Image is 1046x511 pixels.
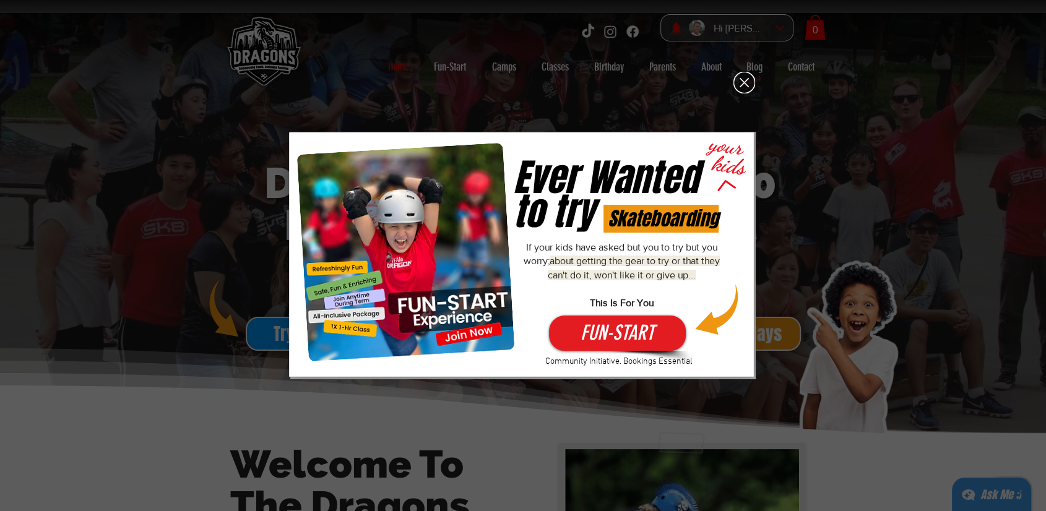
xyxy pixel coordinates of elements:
[524,242,720,308] span: If your kids have asked but you to try but you worry;
[608,205,719,233] span: Skateboarding
[733,72,755,93] div: Back to site
[545,356,693,367] span: Community Initiative. Bookings Essential
[513,150,698,239] span: Ever Wanted to try
[704,131,750,181] span: your kids
[581,319,654,347] span: FUN-START
[590,298,654,308] span: This Is For You
[548,255,720,280] span: about getting the gear to try or that they can't do it, won't like it or give up...
[297,143,515,362] img: FUN-START.png
[549,316,686,351] button: FUN-START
